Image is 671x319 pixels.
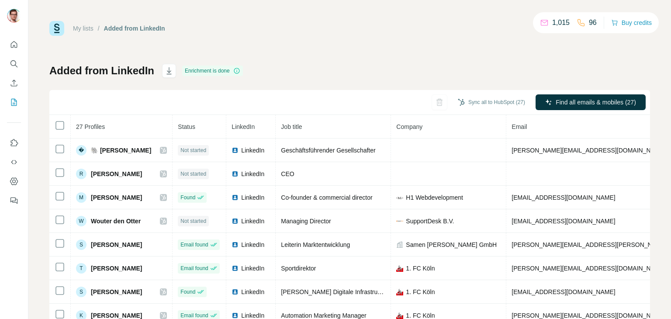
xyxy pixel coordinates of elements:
[281,147,375,154] span: Geschäftsführender Gesellschafter
[104,24,165,33] div: Added from LinkedIn
[76,169,86,179] div: R
[281,312,366,319] span: Automation Marketing Manager
[91,288,142,296] span: [PERSON_NAME]
[241,288,264,296] span: LinkedIn
[281,170,294,177] span: CEO
[241,217,264,225] span: LinkedIn
[281,241,350,248] span: Leiterin Marktentwicklung
[241,193,264,202] span: LinkedIn
[232,194,239,201] img: LinkedIn logo
[241,240,264,249] span: LinkedIn
[406,240,497,249] span: Samen [PERSON_NAME] GmbH
[7,193,21,208] button: Feedback
[91,264,142,273] span: [PERSON_NAME]
[281,218,331,225] span: Managing Director
[556,98,636,107] span: Find all emails & mobiles (27)
[396,123,422,130] span: Company
[281,194,372,201] span: Co-founder & commercial director
[76,239,86,250] div: S
[512,147,665,154] span: [PERSON_NAME][EMAIL_ADDRESS][DOMAIN_NAME]
[396,194,403,201] img: company-logo
[232,218,239,225] img: LinkedIn logo
[406,217,454,225] span: SupportDesk B.V.
[76,123,105,130] span: 27 Profiles
[396,288,403,295] img: company-logo
[512,312,665,319] span: [PERSON_NAME][EMAIL_ADDRESS][DOMAIN_NAME]
[406,193,463,202] span: H1 Webdevelopment
[91,170,142,178] span: [PERSON_NAME]
[180,194,195,201] span: Found
[91,146,151,155] span: 🐘 [PERSON_NAME]
[232,241,239,248] img: LinkedIn logo
[180,146,206,154] span: Not started
[589,17,597,28] p: 96
[91,240,142,249] span: [PERSON_NAME]
[7,37,21,52] button: Quick start
[232,123,255,130] span: LinkedIn
[98,24,100,33] li: /
[512,218,615,225] span: [EMAIL_ADDRESS][DOMAIN_NAME]
[180,288,195,296] span: Found
[180,217,206,225] span: Not started
[512,265,665,272] span: [PERSON_NAME][EMAIL_ADDRESS][DOMAIN_NAME]
[512,194,615,201] span: [EMAIL_ADDRESS][DOMAIN_NAME]
[91,193,142,202] span: [PERSON_NAME]
[281,288,387,295] span: [PERSON_NAME] Digitale Infrastruktur
[178,123,195,130] span: Status
[232,170,239,177] img: LinkedIn logo
[406,264,435,273] span: 1. FC Köln
[232,288,239,295] img: LinkedIn logo
[241,264,264,273] span: LinkedIn
[241,170,264,178] span: LinkedIn
[91,217,141,225] span: Wouter den Otter
[7,94,21,110] button: My lists
[7,56,21,72] button: Search
[76,145,86,156] div: �
[232,265,239,272] img: LinkedIn logo
[512,123,527,130] span: Email
[7,9,21,23] img: Avatar
[182,66,243,76] div: Enrichment is done
[452,96,531,109] button: Sync all to HubSpot (27)
[512,288,615,295] span: [EMAIL_ADDRESS][DOMAIN_NAME]
[241,146,264,155] span: LinkedIn
[180,264,208,272] span: Email found
[73,25,93,32] a: My lists
[536,94,646,110] button: Find all emails & mobiles (27)
[396,218,403,225] img: company-logo
[552,17,570,28] p: 1,015
[281,123,302,130] span: Job title
[180,241,208,249] span: Email found
[396,265,403,272] img: company-logo
[406,288,435,296] span: 1. FC Köln
[7,173,21,189] button: Dashboard
[7,135,21,151] button: Use Surfe on LinkedIn
[232,147,239,154] img: LinkedIn logo
[76,263,86,274] div: T
[7,154,21,170] button: Use Surfe API
[76,216,86,226] div: W
[180,170,206,178] span: Not started
[281,265,316,272] span: Sportdirektor
[49,64,154,78] h1: Added from LinkedIn
[76,192,86,203] div: M
[7,75,21,91] button: Enrich CSV
[76,287,86,297] div: S
[396,312,403,319] img: company-logo
[611,17,652,29] button: Buy credits
[232,312,239,319] img: LinkedIn logo
[49,21,64,36] img: Surfe Logo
